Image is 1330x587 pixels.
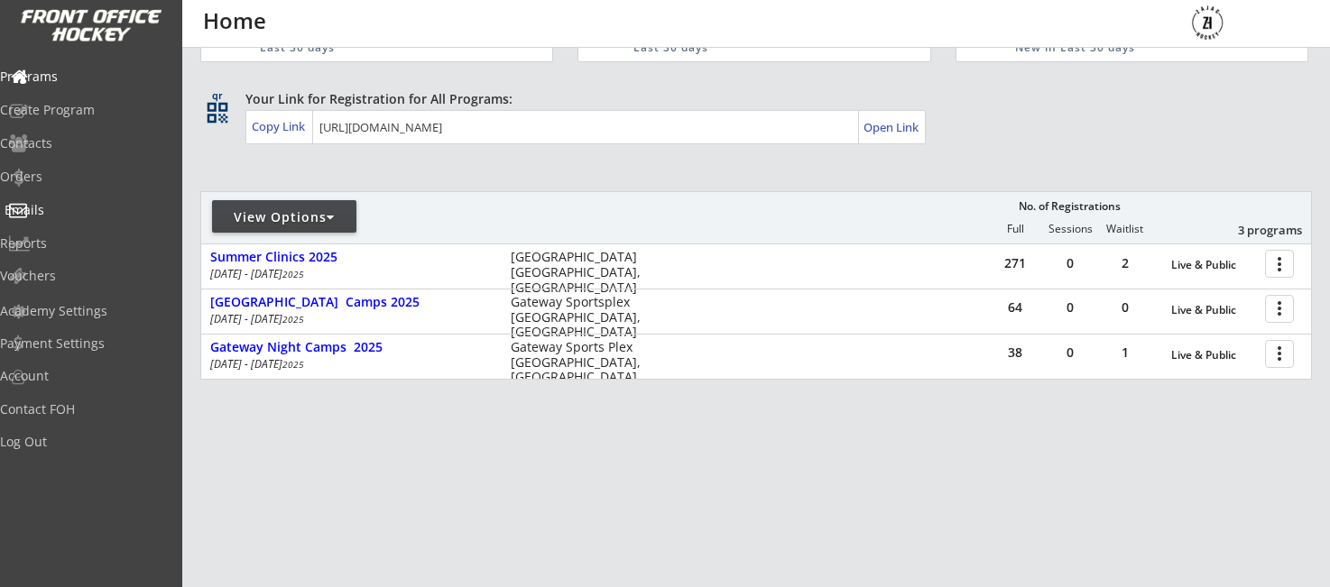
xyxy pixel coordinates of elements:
div: Emails [5,204,167,216]
div: 0 [1043,346,1097,359]
div: qr [206,90,227,102]
div: 64 [988,301,1042,314]
div: Live & Public [1171,349,1256,362]
div: Gateway Night Camps 2025 [210,340,492,355]
button: qr_code [204,99,231,126]
button: more_vert [1265,295,1294,323]
div: Gateway Sports Plex [GEOGRAPHIC_DATA], [GEOGRAPHIC_DATA] [511,340,652,385]
em: 2025 [282,268,304,280]
div: 0 [1043,301,1097,314]
div: 0 [1098,301,1152,314]
a: Open Link [864,115,920,140]
div: 38 [988,346,1042,359]
div: Summer Clinics 2025 [210,250,492,265]
div: Copy Link [252,118,309,134]
div: Your Link for Registration for All Programs: [245,90,1256,108]
div: 0 [1043,257,1097,270]
div: Gateway Sportsplex [GEOGRAPHIC_DATA], [GEOGRAPHIC_DATA] [511,295,652,340]
div: [DATE] - [DATE] [210,359,486,370]
button: more_vert [1265,340,1294,368]
div: 3 programs [1208,222,1302,238]
em: 2025 [282,313,304,326]
div: Live & Public [1171,304,1256,316]
em: 2025 [282,358,304,371]
div: 2 [1098,257,1152,270]
button: more_vert [1265,250,1294,278]
div: New in Last 30 days [1015,41,1224,56]
div: Sessions [1043,223,1097,235]
div: No. of Registrations [1013,200,1125,213]
div: 1 [1098,346,1152,359]
div: 271 [988,257,1042,270]
div: [DATE] - [DATE] [210,269,486,280]
div: Last 30 days [633,41,855,56]
div: Full [988,223,1042,235]
div: View Options [212,208,356,226]
div: Open Link [864,120,920,135]
div: [GEOGRAPHIC_DATA] [GEOGRAPHIC_DATA], [GEOGRAPHIC_DATA] [511,250,652,295]
div: Live & Public [1171,259,1256,271]
div: [GEOGRAPHIC_DATA] Camps 2025 [210,295,492,310]
div: [DATE] - [DATE] [210,314,486,325]
div: Waitlist [1097,223,1151,235]
div: Last 30 days [260,41,468,56]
